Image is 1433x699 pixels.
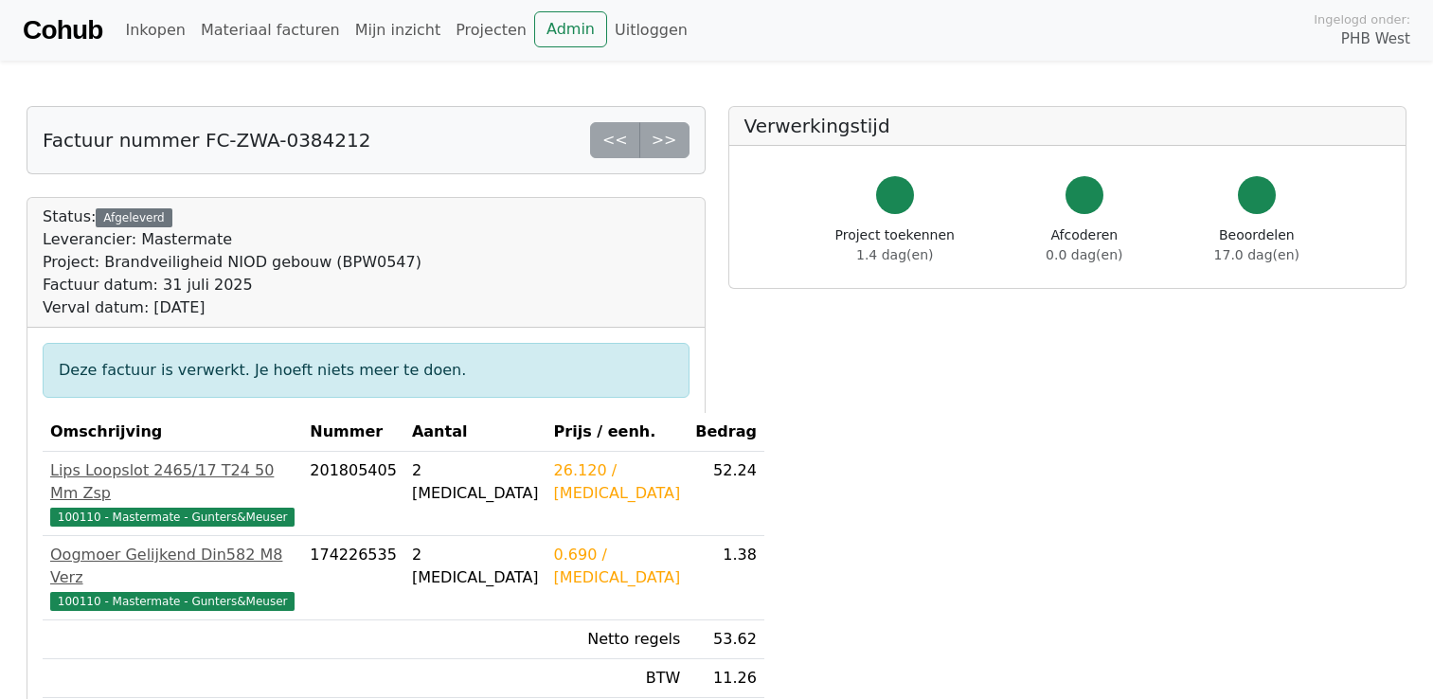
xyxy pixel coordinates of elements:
a: Admin [534,11,607,47]
div: 26.120 / [MEDICAL_DATA] [554,459,681,505]
td: Netto regels [546,620,689,659]
td: BTW [546,659,689,698]
td: 174226535 [302,536,404,620]
th: Nummer [302,413,404,452]
td: 1.38 [688,536,764,620]
div: Leverancier: Mastermate [43,228,421,251]
div: Deze factuur is verwerkt. Je hoeft niets meer te doen. [43,343,690,398]
div: Project: Brandveiligheid NIOD gebouw (BPW0547) [43,251,421,274]
a: Materiaal facturen [193,11,348,49]
a: Projecten [448,11,534,49]
div: 2 [MEDICAL_DATA] [412,459,539,505]
a: Cohub [23,8,102,53]
td: 201805405 [302,452,404,536]
div: Factuur datum: 31 juli 2025 [43,274,421,296]
h5: Factuur nummer FC-ZWA-0384212 [43,129,371,152]
a: Inkopen [117,11,192,49]
span: 17.0 dag(en) [1214,247,1299,262]
a: Oogmoer Gelijkend Din582 M8 Verz100110 - Mastermate - Gunters&Meuser [50,544,295,612]
div: Afgeleverd [96,208,171,227]
th: Bedrag [688,413,764,452]
div: Project toekennen [835,225,955,265]
a: Lips Loopslot 2465/17 T24 50 Mm Zsp100110 - Mastermate - Gunters&Meuser [50,459,295,528]
div: Lips Loopslot 2465/17 T24 50 Mm Zsp [50,459,295,505]
span: 100110 - Mastermate - Gunters&Meuser [50,592,295,611]
th: Omschrijving [43,413,302,452]
div: Beoordelen [1214,225,1299,265]
div: Verval datum: [DATE] [43,296,421,319]
div: 2 [MEDICAL_DATA] [412,544,539,589]
th: Aantal [404,413,546,452]
div: 0.690 / [MEDICAL_DATA] [554,544,681,589]
td: 11.26 [688,659,764,698]
div: Afcoderen [1046,225,1122,265]
span: 0.0 dag(en) [1046,247,1122,262]
a: Uitloggen [607,11,695,49]
td: 52.24 [688,452,764,536]
span: 1.4 dag(en) [856,247,933,262]
th: Prijs / eenh. [546,413,689,452]
a: Mijn inzicht [348,11,449,49]
span: Ingelogd onder: [1314,10,1410,28]
div: Status: [43,206,421,319]
h5: Verwerkingstijd [744,115,1391,137]
div: Oogmoer Gelijkend Din582 M8 Verz [50,544,295,589]
span: PHB West [1341,28,1410,50]
td: 53.62 [688,620,764,659]
span: 100110 - Mastermate - Gunters&Meuser [50,508,295,527]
